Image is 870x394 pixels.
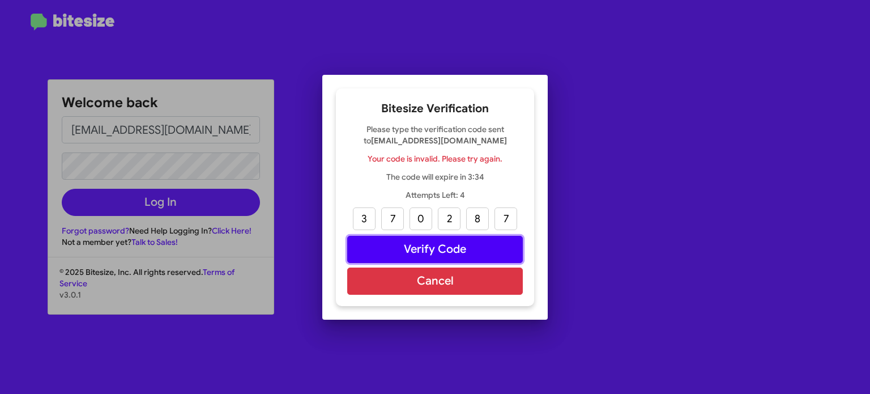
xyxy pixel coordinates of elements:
[347,100,523,118] h2: Bitesize Verification
[347,124,523,146] p: Please type the verification code sent to
[347,268,523,295] button: Cancel
[371,135,507,146] strong: [EMAIL_ADDRESS][DOMAIN_NAME]
[347,189,523,201] p: Attempts Left: 4
[347,171,523,183] p: The code will expire in 3:34
[347,236,523,263] button: Verify Code
[347,153,523,164] p: Your code is invalid. Please try again.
